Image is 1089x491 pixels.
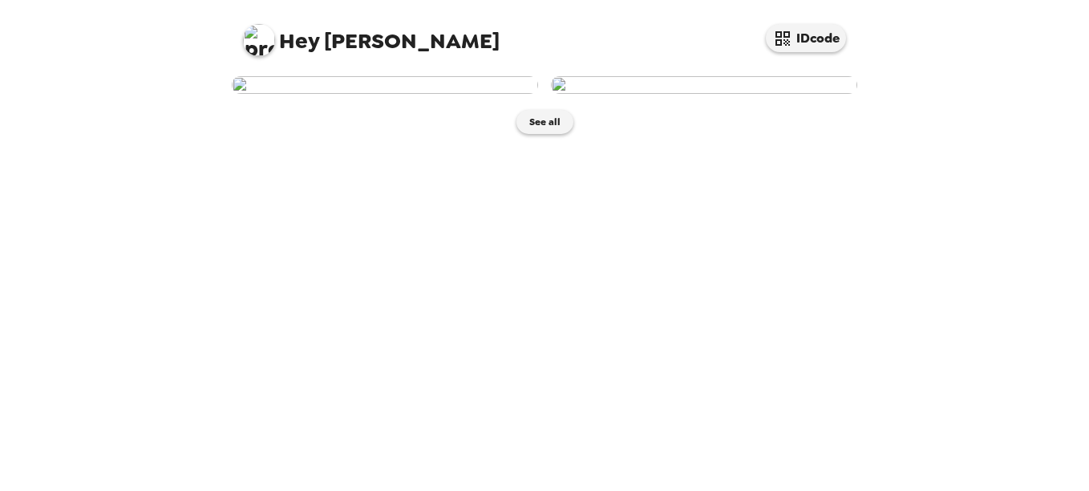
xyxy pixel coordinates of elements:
img: user-282863 [232,76,538,94]
img: profile pic [243,24,275,56]
button: IDcode [766,24,846,52]
span: Hey [279,26,319,55]
img: user-282862 [551,76,857,94]
button: See all [516,110,573,134]
span: [PERSON_NAME] [243,16,500,52]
